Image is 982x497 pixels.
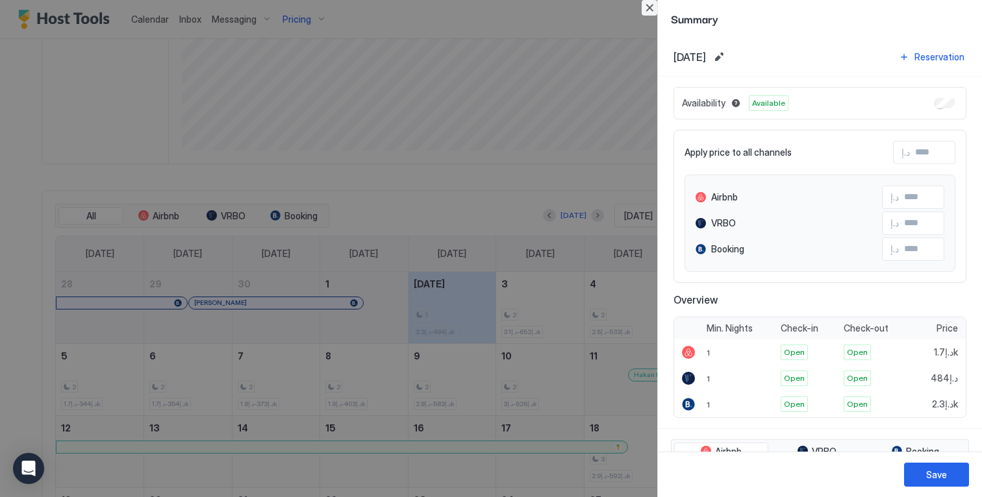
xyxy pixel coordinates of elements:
span: Booking [906,446,939,457]
span: Open [784,346,805,358]
span: Summary [671,10,969,27]
span: Open [847,398,868,410]
button: Blocked dates override all pricing rules and remain unavailable until manually unblocked [728,95,744,111]
div: Reservation [914,50,964,64]
span: [DATE] [674,51,706,64]
span: Open [784,372,805,384]
span: Airbnb [711,191,738,203]
span: Check-out [844,322,888,334]
span: Available [752,97,785,109]
button: Save [904,463,969,487]
button: Airbnb [674,442,768,461]
span: د.إ [901,147,910,158]
span: د.إ [890,217,899,229]
span: Airbnb [715,446,742,457]
span: VRBO [711,217,736,229]
span: د.إ [890,243,899,255]
span: Check-in [781,322,818,334]
span: Overview [674,293,966,306]
button: VRBO [771,442,863,461]
div: Save [926,468,947,481]
span: Apply price to all channels [685,147,792,158]
span: Price [937,322,958,334]
span: Availability [682,97,725,109]
span: د.إ1.7k [934,346,958,358]
span: د.إ [890,191,899,203]
span: د.إ484 [931,372,958,384]
div: Open Intercom Messenger [13,453,44,484]
span: Booking [711,243,744,255]
span: VRBO [812,446,837,457]
span: د.إ2.3k [932,398,958,410]
button: Reservation [897,48,966,66]
span: Open [847,346,868,358]
div: tab-group [671,439,969,464]
button: Booking [865,442,966,461]
span: 1 [707,374,710,383]
span: Open [847,372,868,384]
span: 1 [707,400,710,409]
span: Min. Nights [707,322,753,334]
span: Open [784,398,805,410]
span: 1 [707,348,710,358]
button: Edit date range [711,49,727,65]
